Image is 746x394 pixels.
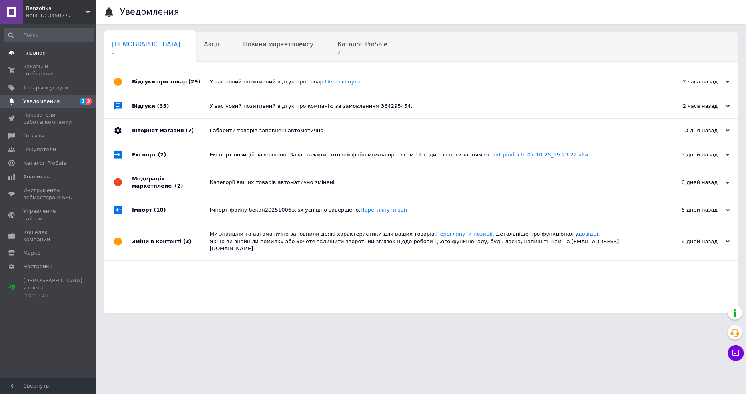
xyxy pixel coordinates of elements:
[132,198,210,222] div: Імпорт
[210,151,650,158] div: Експорт позицій завершено. Завантажити готовий файл можна протягом 12 годин за посиланням:
[210,206,650,214] div: Імпорт файлу бекап20251006.xlsx успішно завершено.
[86,98,92,105] span: 3
[204,41,219,48] span: Акції
[23,84,68,91] span: Товары и услуги
[650,238,730,245] div: 6 дней назад
[650,206,730,214] div: 6 дней назад
[23,132,44,139] span: Отзывы
[23,277,82,299] span: [DEMOGRAPHIC_DATA] и счета
[183,238,191,244] span: (3)
[650,179,730,186] div: 6 дней назад
[650,127,730,134] div: 3 дня назад
[120,7,179,17] h1: Уведомления
[23,111,74,126] span: Показатели работы компании
[132,94,210,118] div: Відгуки
[132,119,210,143] div: Інтернет магазин
[23,173,53,180] span: Аналитика
[23,229,74,243] span: Кошелек компании
[23,160,66,167] span: Каталог ProSale
[132,143,210,167] div: Експорт
[210,103,650,110] div: У вас новий позитивний відгук про компанію за замовленням 364295454.
[23,263,52,270] span: Настройки
[23,187,74,201] span: Инструменты вебмастера и SEO
[650,78,730,85] div: 2 часа назад
[650,151,730,158] div: 5 дней назад
[337,41,387,48] span: Каталог ProSale
[361,207,408,213] a: Переглянути звіт
[23,49,46,57] span: Главная
[189,79,201,85] span: (29)
[132,167,210,198] div: Модерація маркетплейсі
[23,291,82,299] div: Prom топ
[158,152,166,158] span: (2)
[436,231,493,237] a: Переглянути позиції
[484,152,589,158] a: export-products-07-10-25_19-29-22.xlsx
[337,49,387,55] span: 3
[157,103,169,109] span: (35)
[728,345,744,361] button: Чат с покупателем
[325,79,361,85] a: Переглянути
[243,41,313,48] span: Новини маркетплейсу
[210,127,650,134] div: Габарити товарів заповнені автоматично
[210,179,650,186] div: Категорії ваших товарів автоматично змінені
[23,63,74,77] span: Заказы и сообщения
[132,222,210,260] div: Зміни в контенті
[26,5,86,12] span: Benzotika
[23,98,60,105] span: Уведомления
[175,183,183,189] span: (2)
[23,208,74,222] span: Управление сайтом
[4,28,94,42] input: Поиск
[210,78,650,85] div: У вас новий позитивний відгук про товар.
[650,103,730,110] div: 2 часа назад
[154,207,166,213] span: (10)
[23,146,56,153] span: Покупатели
[132,70,210,94] div: Відгуки про товар
[186,127,194,133] span: (7)
[112,49,180,55] span: 3
[210,230,650,252] div: Ми знайшли та автоматично заповнили деякі характеристики для ваших товарів. . Детальніше про функ...
[26,12,96,19] div: Ваш ID: 3450277
[80,98,86,105] span: 3
[578,231,598,237] a: довідці
[23,249,44,257] span: Маркет
[112,41,180,48] span: [DEMOGRAPHIC_DATA]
